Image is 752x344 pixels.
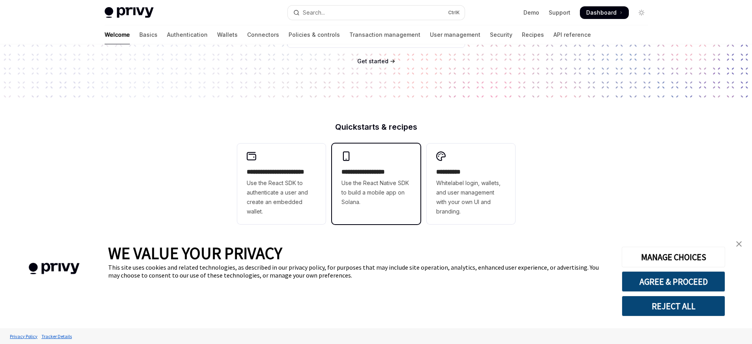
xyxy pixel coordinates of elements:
span: Get started [357,58,388,64]
a: close banner [731,236,747,252]
a: Wallets [217,25,238,44]
img: company logo [12,251,96,286]
a: API reference [553,25,591,44]
a: Dashboard [580,6,629,19]
a: Connectors [247,25,279,44]
span: Ctrl K [448,9,460,16]
div: This site uses cookies and related technologies, as described in our privacy policy, for purposes... [108,263,610,279]
a: Recipes [522,25,544,44]
span: Use the React SDK to authenticate a user and create an embedded wallet. [247,178,316,216]
a: User management [430,25,480,44]
a: Transaction management [349,25,420,44]
span: Whitelabel login, wallets, and user management with your own UI and branding. [436,178,506,216]
button: Open search [288,6,465,20]
h2: Quickstarts & recipes [237,123,515,131]
img: close banner [736,241,742,247]
span: WE VALUE YOUR PRIVACY [108,243,282,263]
a: Policies & controls [289,25,340,44]
button: MANAGE CHOICES [622,247,725,267]
a: Basics [139,25,158,44]
a: Tracker Details [39,329,74,343]
a: Support [549,9,570,17]
a: Welcome [105,25,130,44]
button: AGREE & PROCEED [622,271,725,292]
a: Authentication [167,25,208,44]
button: REJECT ALL [622,296,725,316]
span: Dashboard [586,9,617,17]
a: **** *****Whitelabel login, wallets, and user management with your own UI and branding. [427,144,515,224]
a: Privacy Policy [8,329,39,343]
img: light logo [105,7,154,18]
a: Get started [357,57,388,65]
a: **** **** **** ***Use the React Native SDK to build a mobile app on Solana. [332,144,420,224]
button: Toggle dark mode [635,6,648,19]
a: Demo [523,9,539,17]
span: Use the React Native SDK to build a mobile app on Solana. [341,178,411,207]
div: Search... [303,8,325,17]
a: Security [490,25,512,44]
